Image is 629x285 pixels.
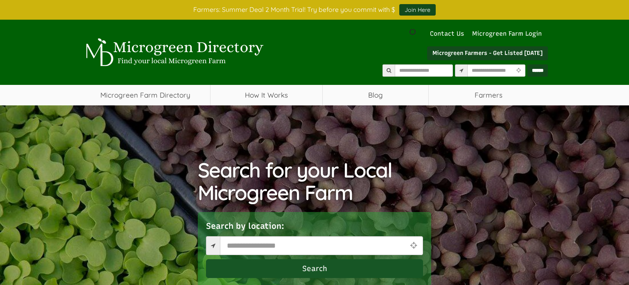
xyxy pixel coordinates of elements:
[81,38,265,67] img: Microgreen Directory
[210,85,322,105] a: How It Works
[81,85,210,105] a: Microgreen Farm Directory
[514,68,523,73] i: Use Current Location
[206,259,423,278] button: Search
[75,4,554,16] div: Farmers: Summer Deal 2 Month Trial! Try before you commit with $
[399,4,436,16] a: Join Here
[472,30,546,38] a: Microgreen Farm Login
[408,242,419,249] i: Use Current Location
[198,159,431,204] h1: Search for your Local Microgreen Farm
[427,46,548,60] a: Microgreen Farmers - Get Listed [DATE]
[429,85,548,105] span: Farmers
[206,220,284,232] label: Search by location:
[426,30,468,38] a: Contact Us
[323,85,429,105] a: Blog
